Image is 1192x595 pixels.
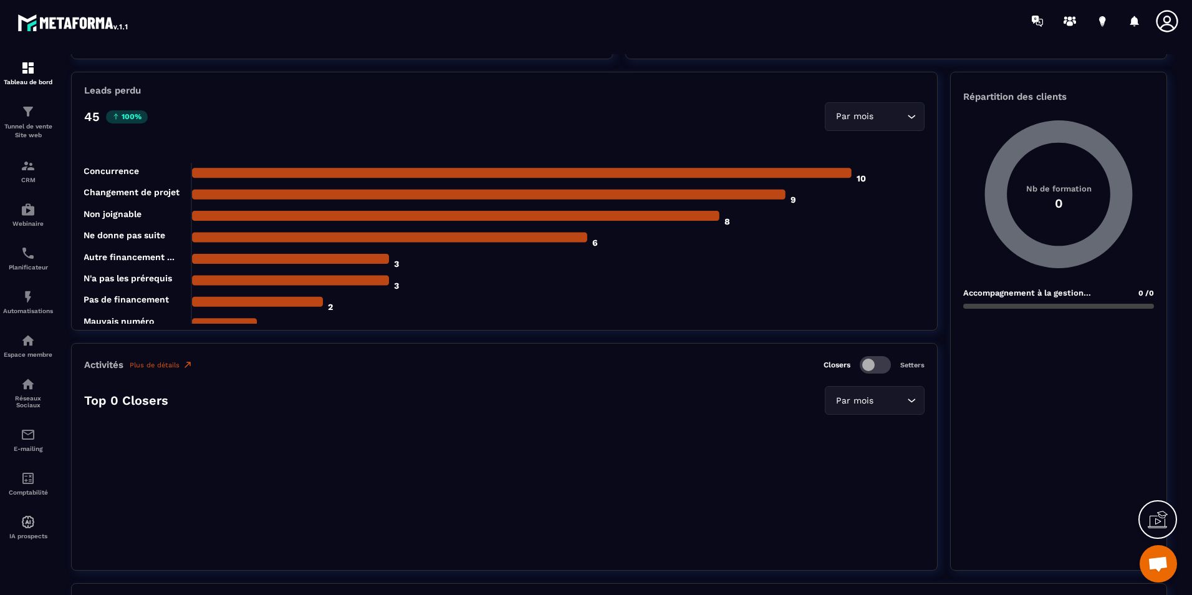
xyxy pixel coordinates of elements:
[84,187,180,198] tspan: Changement de projet
[963,288,1132,297] p: Accompagnement à la gestion d'entreprise
[3,351,53,358] p: Espace membre
[3,445,53,452] p: E-mailing
[3,280,53,324] a: automationsautomationsAutomatisations
[900,361,925,369] p: Setters
[3,79,53,85] p: Tableau de bord
[17,11,130,34] img: logo
[21,289,36,304] img: automations
[3,462,53,505] a: accountantaccountantComptabilité
[3,122,53,140] p: Tunnel de vente Site web
[84,294,169,304] tspan: Pas de financement
[84,393,168,408] p: Top 0 Closers
[84,166,139,176] tspan: Concurrence
[84,252,175,262] tspan: Autre financement ...
[825,386,925,415] div: Search for option
[876,394,904,408] input: Search for option
[21,333,36,348] img: automations
[963,91,1154,102] p: Répartition des clients
[21,202,36,217] img: automations
[876,110,904,123] input: Search for option
[21,246,36,261] img: scheduler
[1140,545,1177,583] div: Ouvrir le chat
[183,360,193,370] img: narrow-up-right-o.6b7c60e2.svg
[21,515,36,530] img: automations
[3,220,53,227] p: Webinaire
[824,360,850,369] p: Closers
[84,209,142,220] tspan: Non joignable
[833,394,876,408] span: Par mois
[106,110,148,123] p: 100%
[833,110,876,123] span: Par mois
[1138,289,1154,297] span: 0 /0
[3,177,53,183] p: CRM
[3,533,53,539] p: IA prospects
[3,367,53,418] a: social-networksocial-networkRéseaux Sociaux
[84,316,154,326] tspan: Mauvais numéro
[3,324,53,367] a: automationsautomationsEspace membre
[21,104,36,119] img: formation
[825,102,925,131] div: Search for option
[3,193,53,236] a: automationsautomationsWebinaire
[3,149,53,193] a: formationformationCRM
[3,489,53,496] p: Comptabilité
[3,307,53,314] p: Automatisations
[84,273,172,283] tspan: N'a pas les prérequis
[3,395,53,409] p: Réseaux Sociaux
[84,109,100,124] p: 45
[3,236,53,280] a: schedulerschedulerPlanificateur
[3,264,53,271] p: Planificateur
[3,418,53,462] a: emailemailE-mailing
[130,360,193,370] a: Plus de détails
[21,158,36,173] img: formation
[3,51,53,95] a: formationformationTableau de bord
[21,471,36,486] img: accountant
[21,377,36,392] img: social-network
[84,85,141,96] p: Leads perdu
[21,427,36,442] img: email
[84,230,165,240] tspan: Ne donne pas suite
[84,359,123,370] p: Activités
[3,95,53,149] a: formationformationTunnel de vente Site web
[21,60,36,75] img: formation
